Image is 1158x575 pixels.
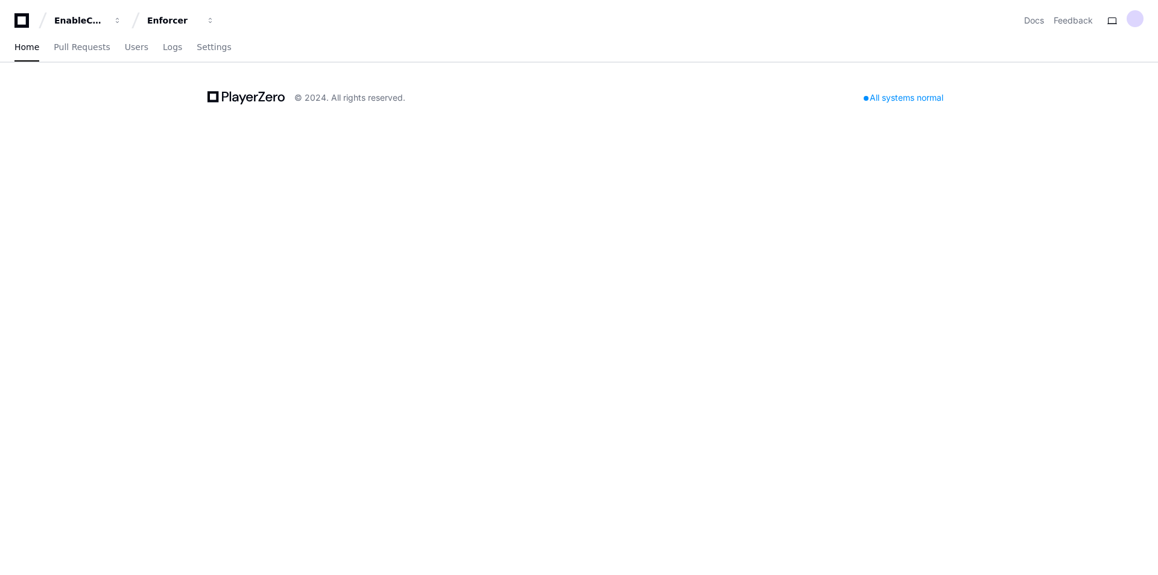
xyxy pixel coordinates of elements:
[54,14,106,27] div: EnableComp
[147,14,199,27] div: Enforcer
[163,43,182,51] span: Logs
[54,34,110,62] a: Pull Requests
[197,43,231,51] span: Settings
[54,43,110,51] span: Pull Requests
[125,34,148,62] a: Users
[125,43,148,51] span: Users
[197,34,231,62] a: Settings
[294,92,405,104] div: © 2024. All rights reserved.
[856,89,951,106] div: All systems normal
[14,34,39,62] a: Home
[49,10,127,31] button: EnableComp
[163,34,182,62] a: Logs
[14,43,39,51] span: Home
[1054,14,1093,27] button: Feedback
[142,10,220,31] button: Enforcer
[1024,14,1044,27] a: Docs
